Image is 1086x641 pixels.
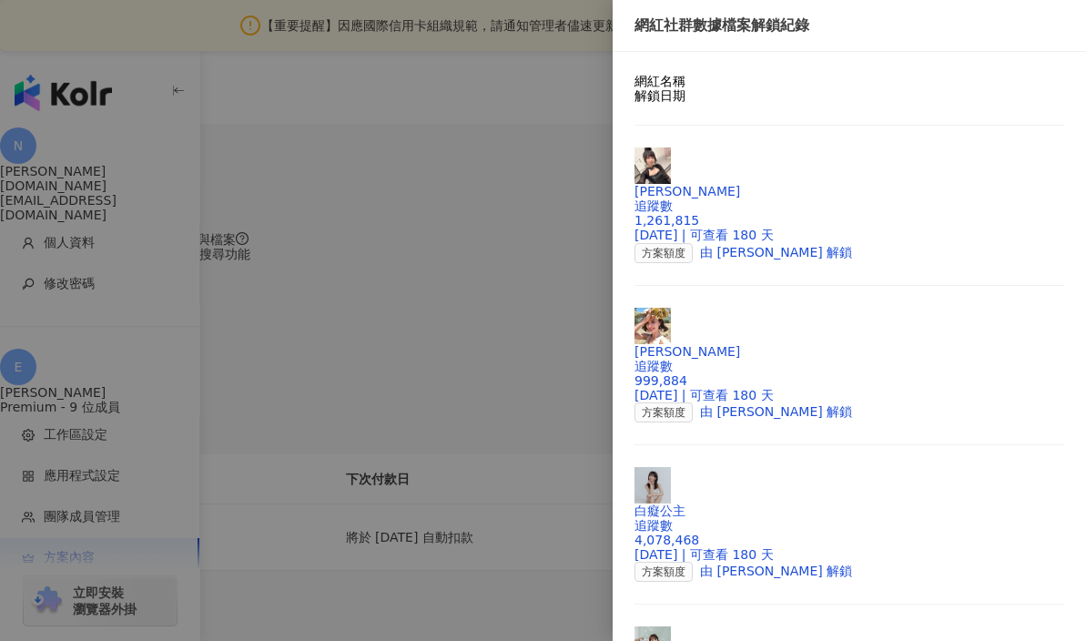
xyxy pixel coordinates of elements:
div: 網紅社群數據檔案解鎖紀錄 [634,15,1064,36]
a: KOL Avatar白癡公主追蹤數 4,078,468[DATE] | 可查看 180 天方案額度由 [PERSON_NAME] 解鎖 [634,467,1064,605]
div: [DATE] | 可查看 180 天 [634,388,1064,402]
div: [DATE] | 可查看 180 天 [634,228,1064,242]
span: 方案額度 [634,562,693,582]
div: 追蹤數 1,261,815 [634,198,1064,228]
div: 由 [PERSON_NAME] 解鎖 [634,562,1064,582]
a: KOL Avatar[PERSON_NAME]追蹤數 1,261,815[DATE] | 可查看 180 天方案額度由 [PERSON_NAME] 解鎖 [634,148,1064,285]
div: [PERSON_NAME] [634,344,1064,359]
a: KOL Avatar[PERSON_NAME]追蹤數 999,884[DATE] | 可查看 180 天方案額度由 [PERSON_NAME] 解鎖 [634,308,1064,445]
div: 由 [PERSON_NAME] 解鎖 [634,402,1064,422]
div: 解鎖日期 [634,88,1064,103]
img: KOL Avatar [634,467,671,504]
img: KOL Avatar [634,148,671,184]
span: 方案額度 [634,243,693,263]
span: 方案額度 [634,402,693,422]
div: 白癡公主 [634,504,1064,518]
div: 網紅名稱 [634,74,1064,88]
div: 追蹤數 999,884 [634,359,1064,388]
img: KOL Avatar [634,308,671,344]
div: 由 [PERSON_NAME] 解鎖 [634,243,1064,263]
div: 追蹤數 4,078,468 [634,518,1064,547]
div: [DATE] | 可查看 180 天 [634,547,1064,562]
div: [PERSON_NAME] [634,184,1064,198]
